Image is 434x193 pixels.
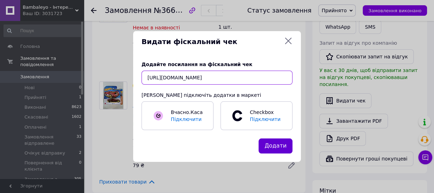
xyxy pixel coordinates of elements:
[259,138,292,153] button: Додати
[142,101,214,130] a: Вчасно.КасаПідключити
[142,71,292,85] input: URL чека
[220,101,292,130] a: CheckboxПідключити
[171,116,202,122] span: Підключити
[142,37,281,47] span: Видати фіскальний чек
[142,62,252,67] span: Додайте посилання на фіскальний чек
[246,109,285,123] span: Checkbox
[250,116,281,122] span: Підключити
[142,92,292,99] div: [PERSON_NAME] підключіть додатки в маркеті
[171,109,203,115] span: Вчасно.Каса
